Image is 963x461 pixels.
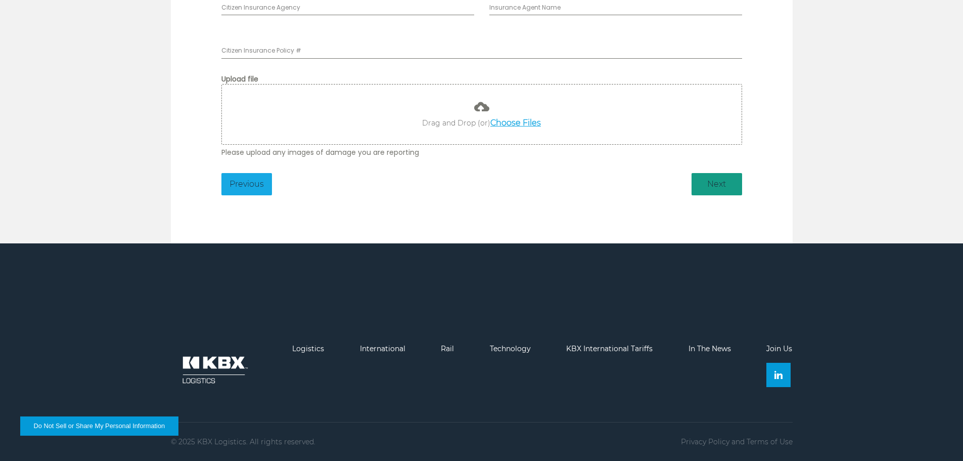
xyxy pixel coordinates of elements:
a: International [360,344,405,353]
a: Logistics [292,344,324,353]
a: Join Us [766,344,792,353]
button: Do Not Sell or Share My Personal Information [20,416,178,436]
a: KBX International Tariffs [566,344,653,353]
p: Drag and Drop (or) [237,117,727,130]
a: Rail [441,344,454,353]
a: In The News [689,344,731,353]
a: Terms of Use [747,437,793,446]
a: Technology [490,344,531,353]
p: © 2025 KBX Logistics. All rights reserved. [171,438,315,446]
span: Please upload any images of damage you are reporting [221,147,742,158]
a: Choose Files [490,118,541,128]
img: kbx logo [171,345,257,395]
span: and [731,437,745,446]
span: Previous [226,178,267,190]
img: Linkedin [774,371,783,379]
button: hiddenPrevious [221,173,272,195]
span: Next [697,178,737,190]
label: Upload file [221,74,742,84]
a: Privacy Policy [681,437,729,446]
button: hiddenNext [692,173,742,195]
